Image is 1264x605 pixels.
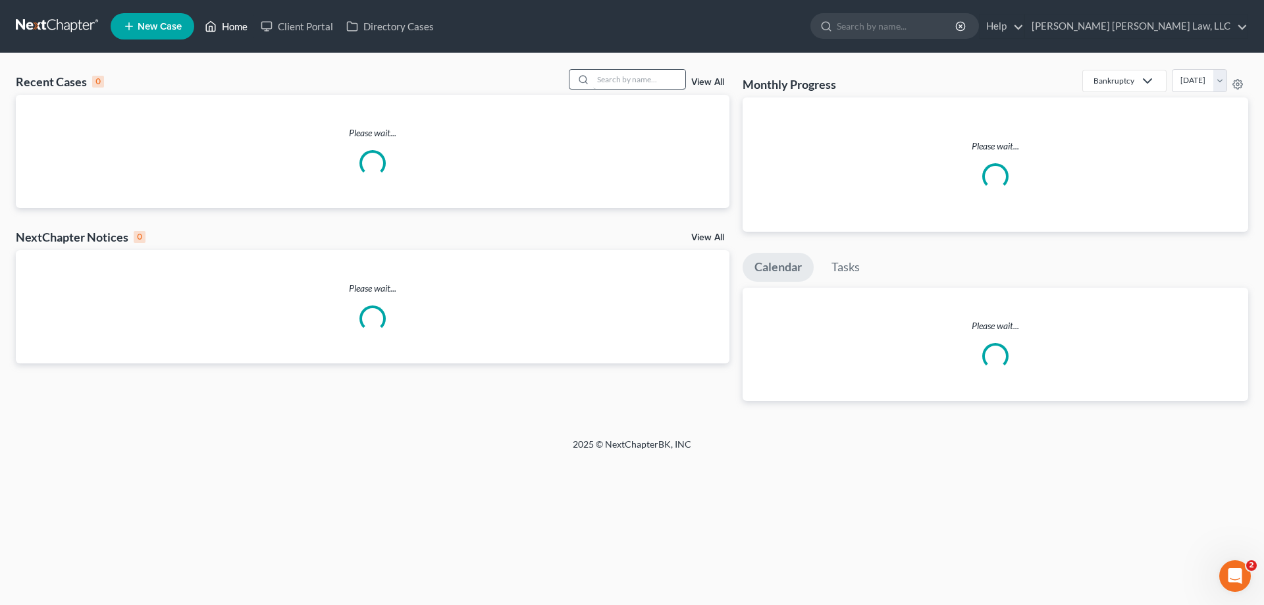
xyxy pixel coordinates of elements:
[16,229,145,245] div: NextChapter Notices
[92,76,104,88] div: 0
[820,253,872,282] a: Tasks
[1246,560,1257,571] span: 2
[980,14,1024,38] a: Help
[837,14,957,38] input: Search by name...
[1219,560,1251,592] iframe: Intercom live chat
[743,253,814,282] a: Calendar
[753,140,1238,153] p: Please wait...
[691,233,724,242] a: View All
[16,74,104,90] div: Recent Cases
[138,22,182,32] span: New Case
[198,14,254,38] a: Home
[1025,14,1248,38] a: [PERSON_NAME] [PERSON_NAME] Law, LLC
[254,14,340,38] a: Client Portal
[134,231,145,243] div: 0
[16,282,729,295] p: Please wait...
[743,319,1248,332] p: Please wait...
[691,78,724,87] a: View All
[340,14,440,38] a: Directory Cases
[743,76,836,92] h3: Monthly Progress
[1093,75,1134,86] div: Bankruptcy
[257,438,1007,461] div: 2025 © NextChapterBK, INC
[16,126,729,140] p: Please wait...
[593,70,685,89] input: Search by name...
